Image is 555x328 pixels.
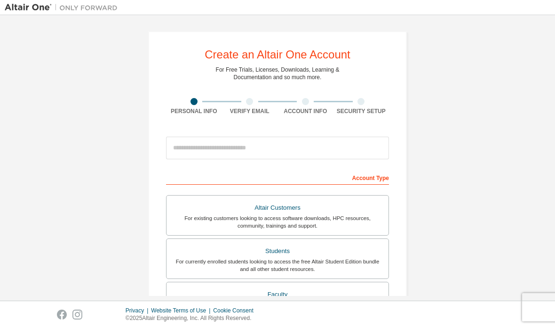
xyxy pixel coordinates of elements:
div: Website Terms of Use [151,307,213,314]
img: instagram.svg [72,310,82,320]
img: facebook.svg [57,310,67,320]
div: Cookie Consent [213,307,259,314]
div: Students [172,245,383,258]
div: Account Type [166,170,389,185]
div: For Free Trials, Licenses, Downloads, Learning & Documentation and so much more. [216,66,340,81]
div: For existing customers looking to access software downloads, HPC resources, community, trainings ... [172,214,383,230]
div: Verify Email [222,107,278,115]
div: Altair Customers [172,201,383,214]
img: Altair One [5,3,122,12]
div: Account Info [277,107,333,115]
div: Personal Info [166,107,222,115]
div: Privacy [126,307,151,314]
div: Security Setup [333,107,389,115]
p: © 2025 Altair Engineering, Inc. All Rights Reserved. [126,314,259,322]
div: Create an Altair One Account [205,49,350,60]
div: Faculty [172,288,383,301]
div: For currently enrolled students looking to access the free Altair Student Edition bundle and all ... [172,258,383,273]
